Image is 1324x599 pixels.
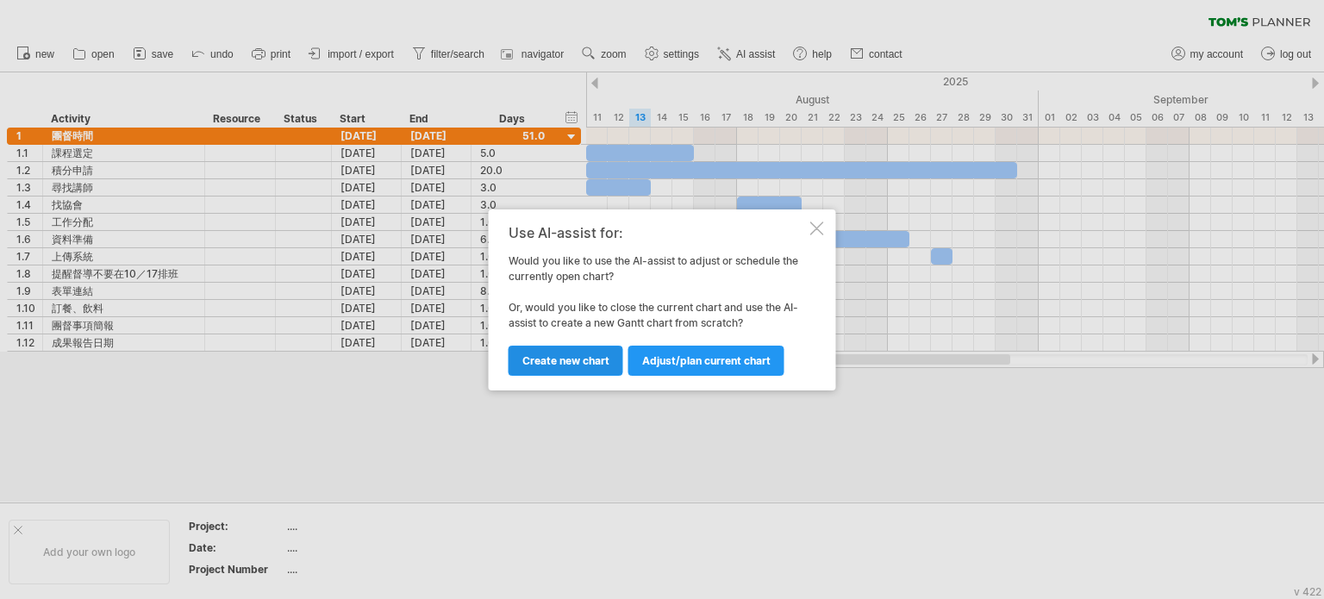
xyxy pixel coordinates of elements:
div: Use AI-assist for: [509,225,807,240]
a: Adjust/plan current chart [628,346,784,376]
span: Adjust/plan current chart [642,354,771,367]
div: Would you like to use the AI-assist to adjust or schedule the currently open chart? Or, would you... [509,225,807,375]
span: Create new chart [522,354,609,367]
a: Create new chart [509,346,623,376]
